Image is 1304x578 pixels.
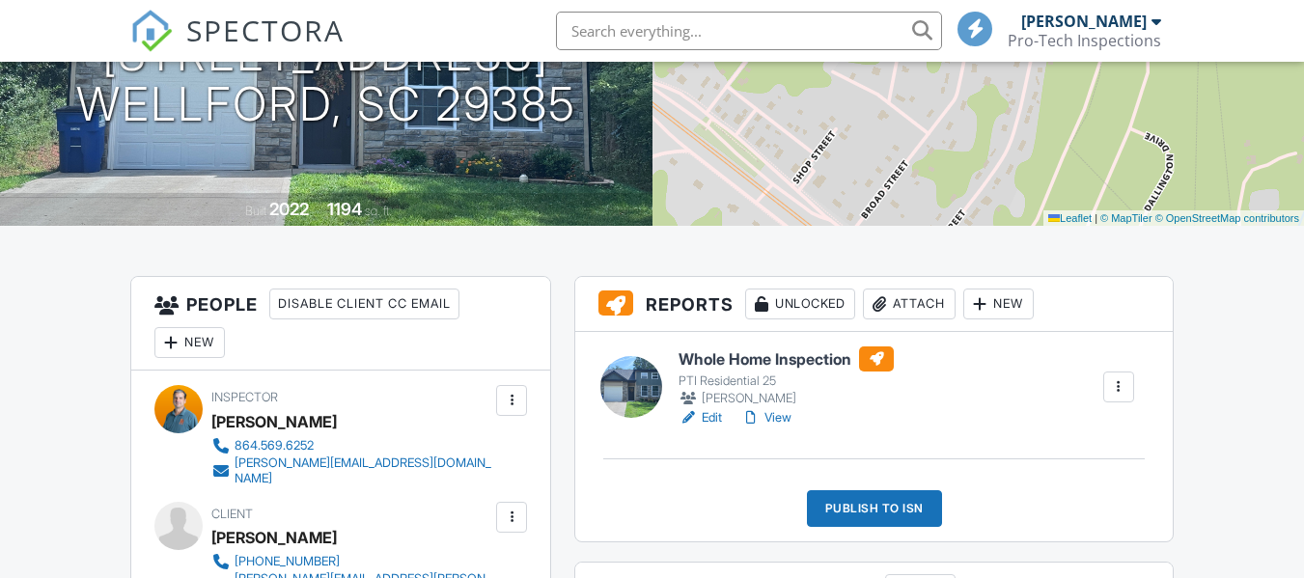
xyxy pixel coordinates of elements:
span: Client [211,507,253,521]
div: New [963,289,1034,319]
div: 864.569.6252 [235,438,314,454]
div: [PERSON_NAME][EMAIL_ADDRESS][DOMAIN_NAME] [235,455,491,486]
div: [PERSON_NAME] [211,523,337,552]
div: 1194 [327,199,362,219]
div: Unlocked [745,289,855,319]
div: Attach [863,289,956,319]
img: The Best Home Inspection Software - Spectora [130,10,173,52]
span: sq. ft. [365,204,392,218]
div: [PERSON_NAME] [1021,12,1147,31]
a: Edit [679,408,722,427]
div: 2022 [269,199,309,219]
a: Leaflet [1048,212,1092,224]
div: Disable Client CC Email [269,289,459,319]
span: Built [245,204,266,218]
div: [PHONE_NUMBER] [235,554,340,569]
span: Inspector [211,390,278,404]
h1: [STREET_ADDRESS] Wellford, SC 29385 [76,29,576,131]
div: New [154,327,225,358]
a: [PERSON_NAME][EMAIL_ADDRESS][DOMAIN_NAME] [211,455,491,486]
h6: Whole Home Inspection [679,346,894,372]
div: [PERSON_NAME] [679,389,894,408]
div: PTI Residential 25 [679,373,894,389]
a: [PHONE_NUMBER] [211,552,491,571]
div: Pro-Tech Inspections [1008,31,1161,50]
span: SPECTORA [186,10,345,50]
a: SPECTORA [130,26,345,67]
a: View [741,408,791,427]
div: Publish to ISN [807,490,942,527]
a: © MapTiler [1100,212,1152,224]
a: Whole Home Inspection PTI Residential 25 [PERSON_NAME] [679,346,894,408]
div: [PERSON_NAME] [211,407,337,436]
a: © OpenStreetMap contributors [1155,212,1299,224]
a: 864.569.6252 [211,436,491,455]
input: Search everything... [556,12,942,50]
span: | [1095,212,1097,224]
h3: People [131,277,550,371]
h3: Reports [575,277,1172,332]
